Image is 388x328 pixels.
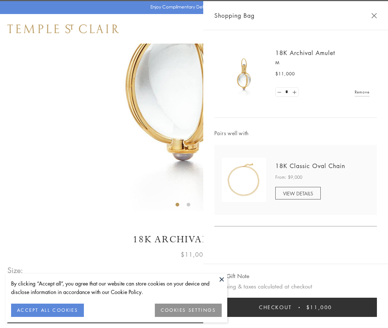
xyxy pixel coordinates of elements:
[214,298,377,317] button: Checkout $11,000
[283,190,313,197] span: VIEW DETAILS
[306,303,332,311] span: $11,000
[275,49,335,57] a: 18K Archival Amulet
[290,88,298,97] a: Set quantity to 2
[214,11,255,20] span: Shopping Bag
[259,303,292,311] span: Checkout
[275,162,345,170] a: 18K Classic Oval Chain
[181,250,207,259] span: $11,000
[11,304,84,317] button: ACCEPT ALL COOKIES
[222,52,266,96] img: 18K Archival Amulet
[7,264,24,276] span: Size:
[7,233,381,246] h1: 18K Archival Amulet
[355,88,370,96] a: Remove
[371,13,377,18] button: Close Shopping Bag
[11,279,222,296] div: By clicking “Accept all”, you agree that our website can store cookies on your device and disclos...
[150,3,234,11] p: Enjoy Complimentary Delivery & Returns
[7,24,119,33] img: Temple St. Clair
[214,282,377,291] p: Shipping & taxes calculated at checkout
[275,174,302,181] span: From: $9,000
[275,59,370,66] p: M
[222,158,266,202] img: N88865-OV18
[275,187,321,199] a: VIEW DETAILS
[275,70,295,78] span: $11,000
[276,88,283,97] a: Set quantity to 0
[214,271,249,281] button: Add Gift Note
[155,304,222,317] button: COOKIES SETTINGS
[214,129,377,137] span: Pairs well with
